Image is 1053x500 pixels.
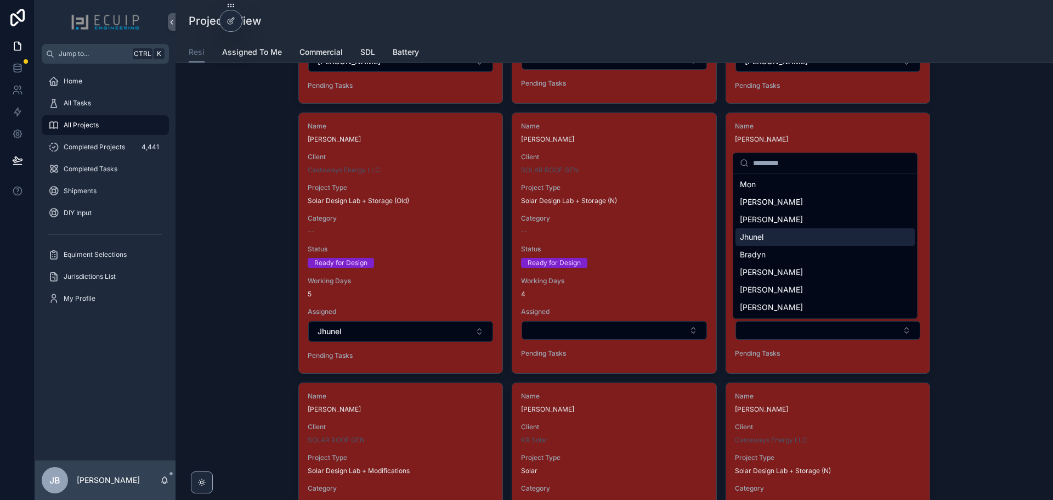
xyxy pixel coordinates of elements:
span: Mon [740,179,756,190]
button: Select Button [735,321,920,340]
span: Solar Design Lab + Storage (Old) [308,196,409,205]
a: Name[PERSON_NAME]ClientCastaways Energy LLCProject TypeSolar Design Lab + Storage (Old)Category--... [298,113,503,374]
span: Working Days [521,277,707,285]
span: Solar Design Lab + Storage (N) [735,467,831,475]
span: Assigned [521,307,707,316]
span: Category [521,484,707,493]
span: Status [308,245,494,254]
span: Pending Tasks [735,81,921,90]
span: Client [521,423,707,431]
h1: Projects View [189,13,262,29]
span: SDL [360,47,375,58]
span: Category [308,214,494,223]
span: Client [308,153,494,161]
a: Castaways Energy LLC [308,166,380,175]
span: Battery [393,47,419,58]
span: [PERSON_NAME] [735,405,921,414]
span: Commercial [299,47,343,58]
span: [PERSON_NAME] [308,405,494,414]
a: SDL [360,42,375,64]
span: Pending Tasks [521,79,707,88]
span: Pending Tasks [521,349,707,358]
span: [PERSON_NAME] [740,196,803,207]
a: Equiment Selections [42,245,169,265]
span: My Profile [64,294,95,303]
span: All Tasks [64,99,91,108]
span: Solar Design Lab + Modifications [308,467,410,475]
button: Jump to...CtrlK [42,44,169,64]
span: Pending Tasks [308,81,494,90]
span: Pending Tasks [308,351,494,360]
span: Name [735,392,921,401]
span: JB [49,474,60,487]
span: DIY Input [64,209,92,217]
a: Resi [189,42,205,63]
span: Project Type [521,183,707,192]
span: [PERSON_NAME] [308,135,494,144]
a: KR Solar [521,436,548,445]
span: [PERSON_NAME] [740,302,803,313]
span: Completed Projects [64,143,125,151]
span: Name [308,122,494,131]
a: Battery [393,42,419,64]
span: Working Days [308,277,494,285]
span: Equiment Selections [64,250,127,259]
div: Ready for Design [314,258,367,268]
a: SOLAR ROOF GEN [308,436,365,445]
span: [PERSON_NAME] [740,267,803,278]
a: Name[PERSON_NAME]ClientVolt Solar EnergyProject TypeSolar Design Lab + Storage (N)Category--Statu... [726,113,930,374]
span: Project Type [521,453,707,462]
span: Project Type [735,453,921,462]
span: Home [64,77,82,86]
a: Shipments [42,181,169,201]
button: Select Button [522,321,706,340]
span: K [155,49,163,58]
a: All Tasks [42,93,169,113]
span: Name [308,392,494,401]
span: Bradyn [740,249,766,260]
a: Name[PERSON_NAME]ClientSOLAR ROOF GENProject TypeSolar Design Lab + Storage (N)Category--StatusRe... [512,113,716,374]
span: Client [521,153,707,161]
div: scrollable content [35,64,175,323]
span: [PERSON_NAME] [740,284,803,295]
div: 4,441 [138,141,162,154]
span: Category [735,484,921,493]
span: Assigned To Me [222,47,282,58]
span: [PERSON_NAME] [521,405,707,414]
span: Client [735,423,921,431]
span: Resi [189,47,205,58]
a: Completed Projects4,441 [42,137,169,157]
span: Project Type [308,183,494,192]
span: Client [308,423,494,431]
span: Assigned [308,307,494,316]
span: Jhunel [740,232,763,243]
span: [PERSON_NAME] [735,135,921,144]
span: [PERSON_NAME] [521,135,707,144]
span: Ctrl [133,48,152,59]
span: Category [308,484,494,493]
span: -- [308,227,314,236]
a: Assigned To Me [222,42,282,64]
a: All Projects [42,115,169,135]
span: Category [521,214,707,223]
p: [PERSON_NAME] [77,475,140,486]
span: Jurisdictions List [64,272,116,281]
span: Pending Tasks [735,349,921,358]
button: Select Button [308,321,493,342]
span: [PERSON_NAME] [740,214,803,225]
span: Name [521,122,707,131]
a: Castaways Energy LLC [735,436,807,445]
span: 4 [521,290,707,299]
span: Solar [521,467,537,475]
span: SOLAR ROOF GEN [521,166,578,175]
span: -- [521,227,528,236]
span: Shipments [64,187,97,195]
span: 5 [308,290,494,299]
span: Name [735,122,921,131]
a: My Profile [42,289,169,308]
span: Name [521,392,707,401]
